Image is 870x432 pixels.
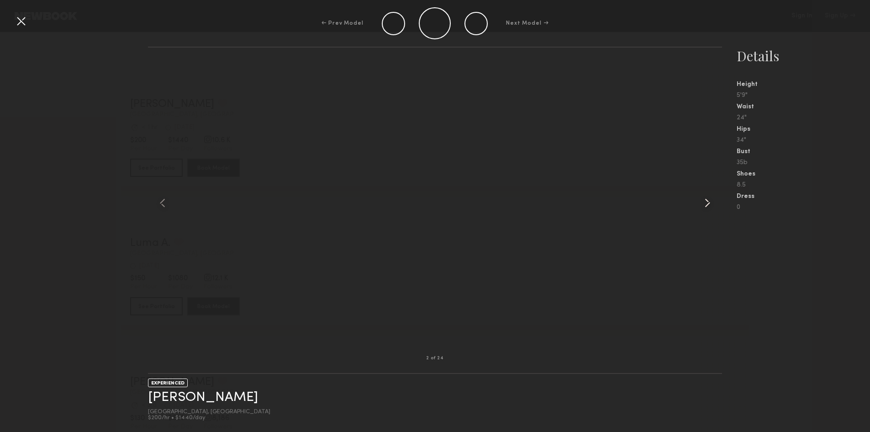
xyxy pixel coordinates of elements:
div: 0 [737,204,870,211]
div: 5'9" [737,92,870,99]
div: 35b [737,160,870,166]
div: Waist [737,104,870,110]
div: Height [737,81,870,88]
div: ← Prev Model [322,19,364,27]
div: EXPERIENCED [148,379,188,387]
div: $200/hr • $1440/day [148,415,270,421]
div: Bust [737,149,870,155]
div: 2 of 24 [426,356,443,361]
div: Next Model → [506,19,548,27]
a: [PERSON_NAME] [148,390,258,405]
div: 34" [737,137,870,144]
div: 24" [737,115,870,121]
div: Details [737,47,870,65]
div: [GEOGRAPHIC_DATA], [GEOGRAPHIC_DATA] [148,409,270,415]
div: Dress [737,193,870,200]
div: 8.5 [737,182,870,188]
div: Hips [737,126,870,133]
div: Shoes [737,171,870,177]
